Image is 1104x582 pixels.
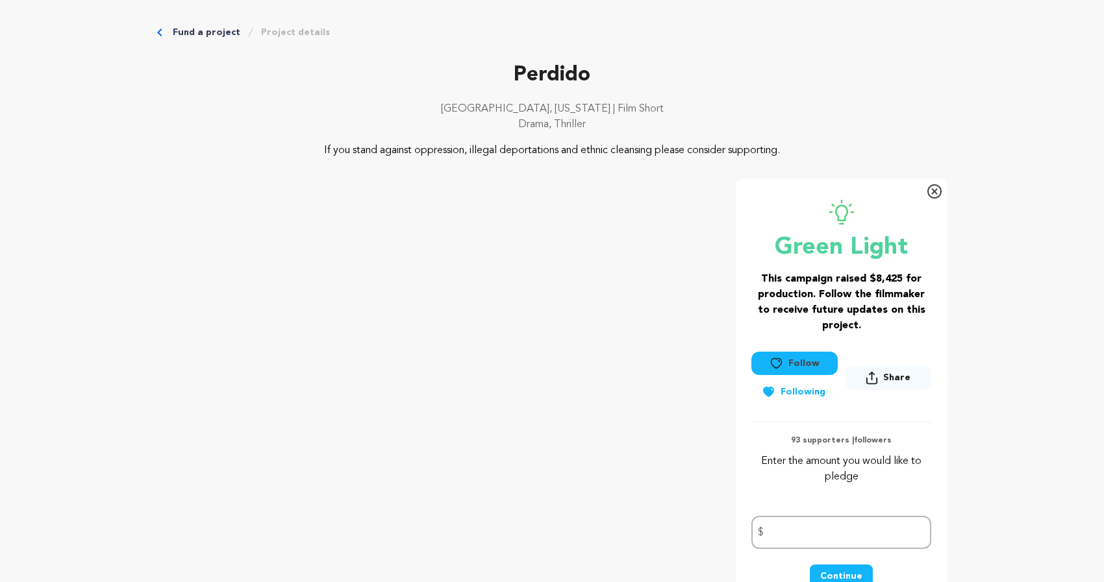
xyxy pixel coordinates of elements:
h3: This campaign raised $8,425 for production. Follow the filmmaker to receive future updates on thi... [751,271,931,333]
p: Drama, Thriller [157,117,947,132]
span: Share [883,371,910,384]
p: Perdido [157,60,947,91]
button: Share [846,366,931,390]
p: Enter the amount you would like to pledge [751,454,931,485]
p: 93 supporters | followers [751,435,931,446]
button: Follow [751,352,837,375]
a: Project details [261,26,330,39]
span: $ [758,525,764,540]
button: Following [751,380,836,404]
p: Green Light [751,235,931,261]
p: [GEOGRAPHIC_DATA], [US_STATE] | Film Short [157,101,947,117]
div: Breadcrumb [157,26,947,39]
p: If you stand against oppression, illegal deportations and ethnic cleansing please consider suppor... [236,143,868,158]
span: Share [846,366,931,395]
a: Fund a project [173,26,240,39]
